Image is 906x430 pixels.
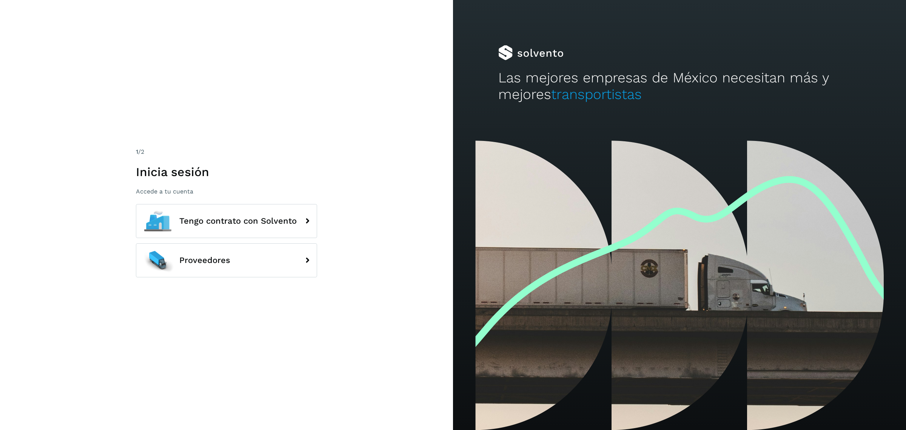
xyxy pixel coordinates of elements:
[498,70,861,103] h2: Las mejores empresas de México necesitan más y mejores
[136,148,138,155] span: 1
[136,165,317,179] h1: Inicia sesión
[551,86,642,102] span: transportistas
[179,256,230,265] span: Proveedores
[136,204,317,238] button: Tengo contrato con Solvento
[179,217,297,226] span: Tengo contrato con Solvento
[136,243,317,277] button: Proveedores
[136,147,317,156] div: /2
[136,188,317,195] p: Accede a tu cuenta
